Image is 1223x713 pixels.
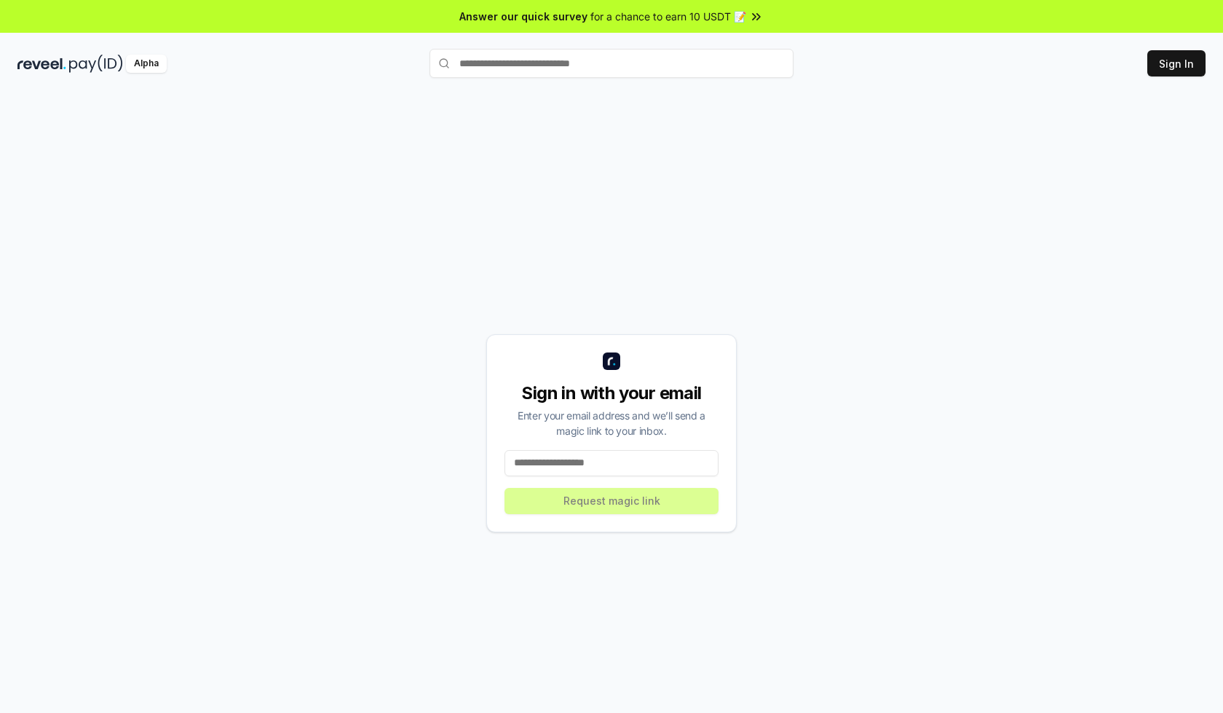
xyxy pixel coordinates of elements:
[126,55,167,73] div: Alpha
[504,408,719,438] div: Enter your email address and we’ll send a magic link to your inbox.
[17,55,66,73] img: reveel_dark
[504,382,719,405] div: Sign in with your email
[1147,50,1206,76] button: Sign In
[603,352,620,370] img: logo_small
[590,9,746,24] span: for a chance to earn 10 USDT 📝
[69,55,123,73] img: pay_id
[459,9,587,24] span: Answer our quick survey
